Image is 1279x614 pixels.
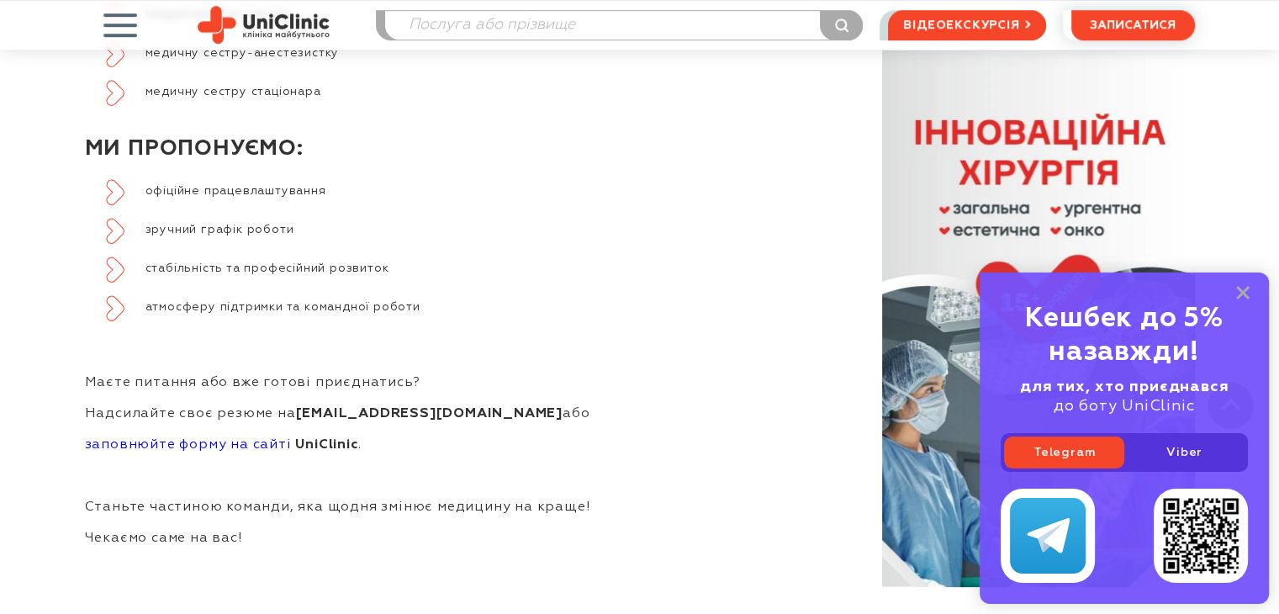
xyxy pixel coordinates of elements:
strong: [EMAIL_ADDRESS][DOMAIN_NAME] [296,407,563,421]
p: Станьте частиною команди, яка щодня змінює медицину на краще! [85,494,817,521]
li: зручний графік роботи [106,218,817,241]
div: до боту UniClinic [1001,378,1248,416]
strong: UniClinic [295,438,357,452]
span: відеоекскурсія [903,11,1019,40]
li: медичну сестру стаціонара [106,80,817,103]
img: Uniclinic [198,6,330,44]
p: Надсилайте своє резюме на або [85,400,817,427]
li: офіційне працевлаштування [106,179,817,203]
a: заповнюйте форму на сайті [85,438,292,452]
li: атмосферу підтримки та командної роботи [106,295,817,319]
a: Telegram [1004,437,1124,468]
input: Послуга або прізвище [385,11,863,40]
li: медичну сестру-анестезистку [106,41,817,65]
p: Маєте питання або вже готові приєднатись? [85,369,817,396]
li: стабільність та професійний розвиток [106,257,817,280]
p: . [85,431,817,458]
a: відеоекскурсія [888,10,1045,40]
b: для тих, хто приєднався [1020,379,1229,394]
span: записатися [1090,19,1176,31]
p: Чекаємо саме на вас! [85,525,817,552]
div: Кешбек до 5% назавжди! [1001,302,1248,369]
button: записатися [1071,10,1195,40]
h3: Ми пропонуємо: [85,119,817,180]
a: Viber [1124,437,1245,468]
